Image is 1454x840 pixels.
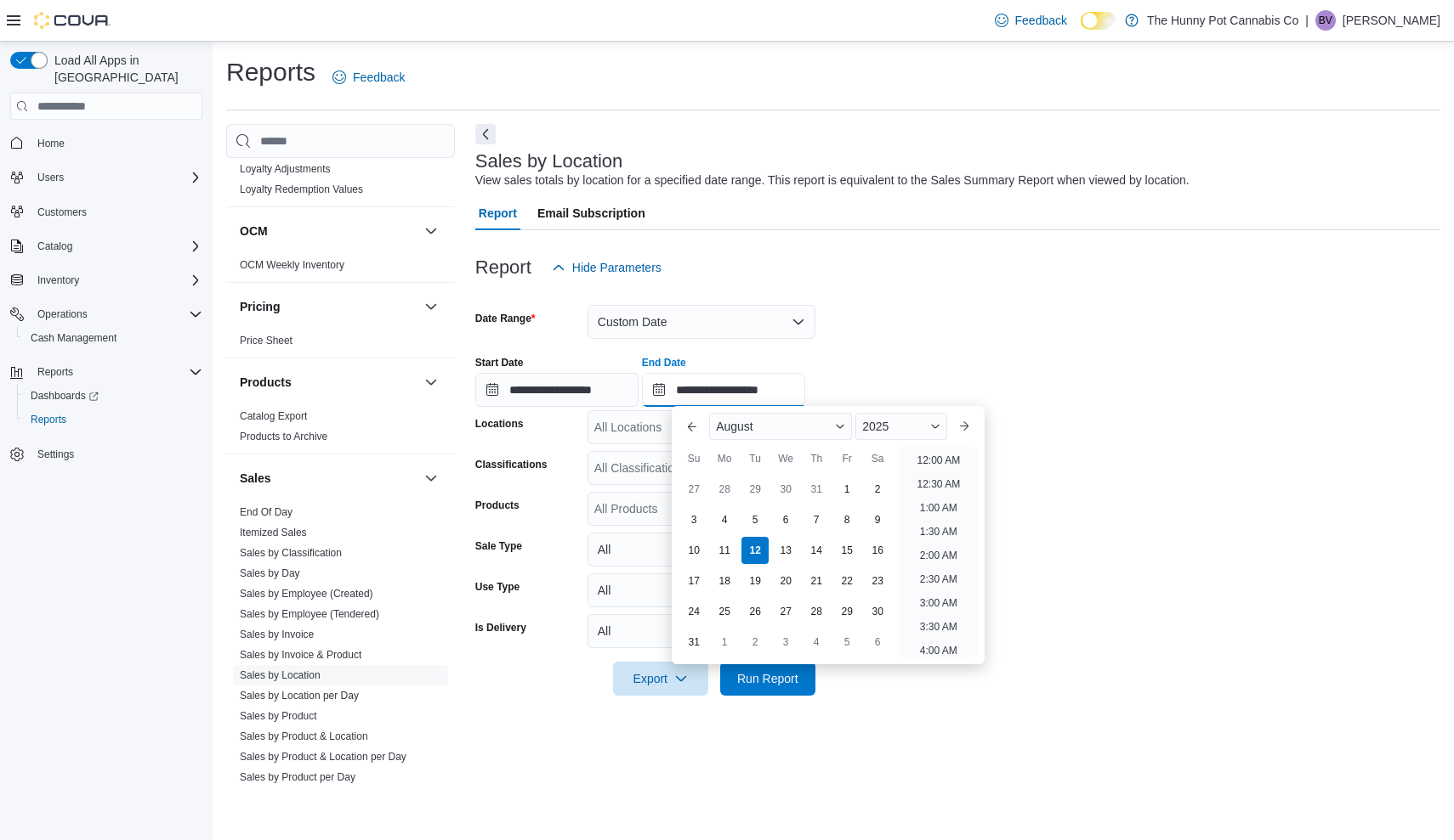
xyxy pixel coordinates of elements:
div: day-31 [680,629,707,656]
div: day-14 [803,537,830,564]
h3: Sales by Location [475,151,623,172]
span: Feedback [353,69,405,86]
span: Users [37,171,64,184]
div: day-12 [741,537,769,564]
h3: Report [475,257,531,278]
div: Sales [226,502,455,794]
button: OCM [421,221,441,241]
span: Operations [31,304,202,324]
span: Email Subscription [537,196,645,230]
div: day-28 [803,598,830,625]
button: Reports [31,362,80,382]
button: Inventory [31,270,86,290]
div: Sa [864,445,891,472]
span: Settings [31,443,202,465]
div: day-11 [711,537,738,564]
a: Loyalty Adjustments [240,163,331,175]
span: Report [479,196,517,230]
div: August, 2025 [679,474,893,657]
a: Sales by Employee (Created) [240,588,373,600]
li: 1:30 AM [913,521,964,542]
span: Load All Apps in [GEOGRAPHIC_DATA] [48,52,202,86]
input: Press the down key to enter a popover containing a calendar. Press the escape key to close the po... [642,373,805,407]
button: Users [3,166,209,189]
div: day-20 [772,567,799,595]
h3: Products [240,374,292,391]
div: day-5 [741,506,769,533]
a: Reports [24,409,73,430]
a: Dashboards [17,384,209,408]
label: Products [475,499,520,512]
span: Dashboards [31,389,99,403]
div: day-29 [741,476,769,503]
button: Sales [421,468,441,488]
a: Sales by Invoice [240,629,314,640]
div: Th [803,445,830,472]
a: Price Sheet [240,335,293,347]
button: Catalog [31,236,79,257]
button: Inventory [3,268,209,292]
span: Customers [31,201,202,223]
div: Fr [833,445,860,472]
li: 2:30 AM [913,569,964,589]
button: Export [613,662,708,696]
a: Sales by Invoice & Product [240,649,361,661]
button: Catalog [3,234,209,258]
span: Users [31,167,202,188]
span: August [716,420,753,433]
div: day-21 [803,567,830,595]
button: Customers [3,200,209,224]
div: day-28 [711,476,738,503]
button: Previous Month [679,413,706,440]
a: Dashboards [24,386,105,406]
div: day-22 [833,567,860,595]
button: Reports [17,408,209,431]
div: day-7 [803,506,830,533]
span: Operations [37,307,88,321]
button: Operations [31,304,94,324]
div: day-13 [772,537,799,564]
div: day-2 [864,476,891,503]
div: day-30 [772,476,799,503]
div: day-10 [680,537,707,564]
div: day-27 [680,476,707,503]
button: Next month [951,413,978,440]
div: day-1 [711,629,738,656]
label: Classifications [475,458,548,471]
h3: Pricing [240,298,280,315]
button: All [588,573,815,607]
li: 12:30 AM [910,474,967,494]
div: day-5 [833,629,860,656]
li: 3:30 AM [913,617,964,637]
div: Billy Van Dam [1315,10,1336,31]
button: All [588,533,815,567]
div: day-9 [864,506,891,533]
div: day-23 [864,567,891,595]
img: Cova [34,12,111,29]
a: Customers [31,202,94,223]
div: Mo [711,445,738,472]
a: Sales by Product & Location per Day [240,751,406,763]
a: Loyalty Redemption Values [240,183,363,195]
span: Catalog [37,240,72,253]
h3: OCM [240,223,268,240]
div: day-3 [772,629,799,656]
a: Itemized Sales [240,527,307,538]
div: day-25 [711,598,738,625]
a: Sales by Day [240,567,300,579]
input: Press the down key to open a popover containing a calendar. [475,373,639,407]
button: All [588,614,815,648]
label: Use Type [475,580,520,594]
li: 12:00 AM [910,450,967,471]
div: Pricing [226,330,455,358]
a: Settings [31,444,81,465]
a: Sales by Employee (Tendered) [240,608,379,620]
a: Feedback [326,60,412,94]
div: day-4 [803,629,830,656]
nav: Complex example [10,123,202,510]
button: Home [3,130,209,155]
div: day-30 [864,598,891,625]
a: Sales by Location [240,669,321,681]
span: Home [37,137,65,150]
span: Reports [24,409,202,430]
